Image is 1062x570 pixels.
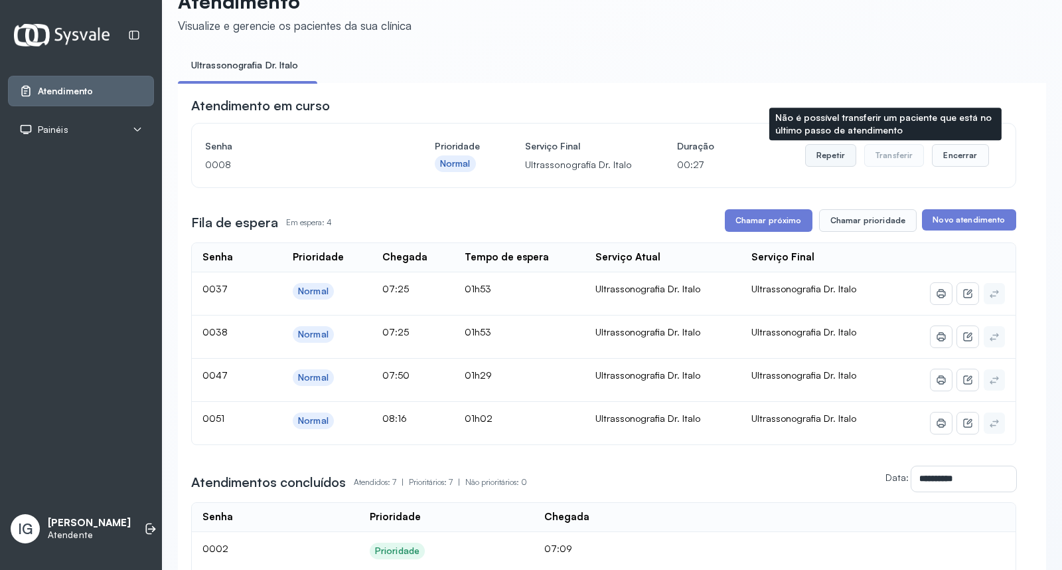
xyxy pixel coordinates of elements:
p: Em espera: 4 [286,213,332,232]
span: 0051 [202,413,224,424]
p: Ultrassonografia Dr. Italo [525,155,632,174]
div: Ultrassonografia Dr. Italo [595,413,730,425]
a: Ultrassonografia Dr. Italo [178,54,312,76]
span: Ultrassonografia Dr. Italo [751,369,856,381]
div: Serviço Final [751,251,814,264]
div: Senha [202,251,233,264]
div: Normal [298,329,329,340]
span: 0038 [202,326,228,337]
div: Visualize e gerencie os pacientes da sua clínica [178,19,412,33]
button: Repetir [805,144,856,167]
span: 07:25 [382,283,409,294]
span: 0037 [202,283,228,294]
div: Prioridade [370,511,421,523]
p: Prioritários: 7 [409,473,465,492]
div: Serviço Atual [595,251,660,264]
button: Transferir [864,144,925,167]
span: 08:16 [382,413,407,424]
a: Atendimento [19,84,143,98]
div: Normal [298,286,329,297]
span: 0002 [202,543,228,554]
h4: Senha [205,137,390,155]
div: Ultrassonografia Dr. Italo [595,369,730,381]
span: 01h29 [465,369,492,381]
span: 07:50 [382,369,410,381]
h4: Serviço Final [525,137,632,155]
span: Painéis [38,124,68,136]
h3: Fila de espera [191,213,278,232]
div: Normal [440,158,471,169]
div: Tempo de espera [465,251,549,264]
span: 01h02 [465,413,493,424]
button: Novo atendimento [922,209,1016,231]
div: Normal [298,415,329,427]
img: Logotipo do estabelecimento [14,24,110,46]
button: Encerrar [932,144,988,167]
div: Normal [298,372,329,383]
p: 0008 [205,155,390,174]
span: Atendimento [38,86,93,97]
span: 0047 [202,369,228,381]
span: | [458,477,460,487]
div: Ultrassonografia Dr. Italo [595,326,730,338]
span: 01h53 [465,326,491,337]
h4: Duração [677,137,714,155]
span: 07:09 [544,543,572,554]
div: Chegada [382,251,427,264]
span: 07:25 [382,326,409,337]
div: Senha [202,511,233,523]
span: 01h53 [465,283,491,294]
div: Prioridade [293,251,344,264]
button: Chamar prioridade [819,209,917,232]
span: Ultrassonografia Dr. Italo [751,283,856,294]
span: | [402,477,404,487]
p: Não prioritários: 0 [465,473,527,492]
h3: Atendimento em curso [191,96,330,115]
div: Prioridade [375,545,419,557]
span: Ultrassonografia Dr. Italo [751,413,856,424]
label: Data: [885,472,909,483]
p: [PERSON_NAME] [48,517,131,529]
h4: Prioridade [435,137,480,155]
span: Ultrassonografia Dr. Italo [751,326,856,337]
h3: Atendimentos concluídos [191,473,346,492]
p: 00:27 [677,155,714,174]
p: Atendidos: 7 [354,473,409,492]
div: Chegada [544,511,589,523]
div: Ultrassonografia Dr. Italo [595,283,730,295]
button: Chamar próximo [725,209,812,232]
p: Atendente [48,529,131,541]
